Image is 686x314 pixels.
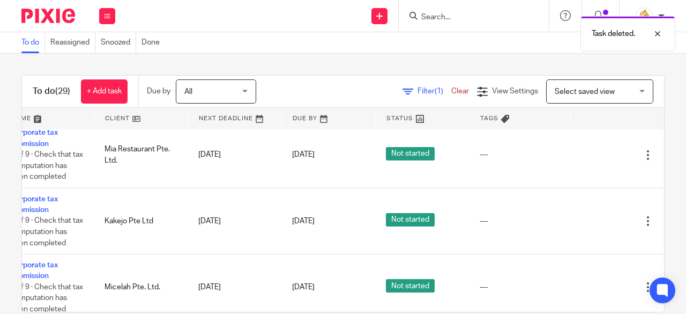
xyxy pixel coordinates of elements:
img: MicrosoftTeams-image.png [636,8,653,25]
span: (29) [55,87,70,96]
img: Pixie [21,9,75,23]
span: 0 of 9 · Check that tax computation has been completed [11,217,83,247]
span: 0 of 9 · Check that tax computation has been completed [11,283,83,313]
td: Mia Restaurant Pte. Ltd. [94,122,188,188]
span: Tags [480,115,498,121]
p: Due by [147,86,170,97]
a: Snoozed [101,32,136,53]
a: Clear [451,87,469,95]
a: Corporate tax submission [11,261,58,280]
div: --- [480,149,560,160]
span: Filter [417,87,451,95]
span: 0 of 9 · Check that tax computation has been completed [11,151,83,180]
td: [DATE] [188,188,281,254]
span: Select saved view [555,88,615,96]
a: Corporate tax submission [11,195,58,214]
span: Not started [386,147,435,160]
span: All [184,88,192,96]
div: --- [480,282,560,293]
div: --- [480,216,560,227]
a: Reassigned [50,32,95,53]
a: To do [21,32,45,53]
a: Corporate tax submission [11,129,58,147]
span: (1) [435,87,443,95]
a: Done [141,32,165,53]
td: [DATE] [188,122,281,188]
a: + Add task [81,79,128,104]
span: [DATE] [292,217,315,225]
h1: To do [33,86,70,97]
td: Kakejo Pte Ltd [94,188,188,254]
span: [DATE] [292,283,315,291]
span: Not started [386,279,435,293]
span: Not started [386,213,435,227]
p: Task deleted. [592,28,635,39]
span: [DATE] [292,151,315,159]
span: View Settings [492,87,538,95]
